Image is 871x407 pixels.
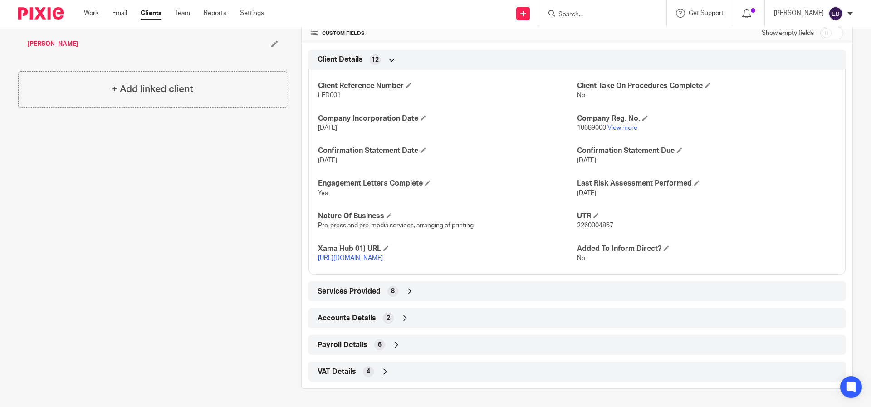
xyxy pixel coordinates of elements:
a: Team [175,9,190,18]
h4: Company Reg. No. [577,114,836,123]
span: 8 [391,287,395,296]
h4: Xama Hub 01) URL [318,244,577,254]
a: Clients [141,9,161,18]
p: [PERSON_NAME] [774,9,824,18]
h4: Company Incorporation Date [318,114,577,123]
a: Work [84,9,98,18]
span: 6 [378,340,382,349]
span: [DATE] [577,190,596,196]
h4: Confirmation Statement Due [577,146,836,156]
img: svg%3E [828,6,843,21]
span: Yes [318,190,328,196]
h4: Last Risk Assessment Performed [577,179,836,188]
span: Pre-press and pre-media services, arranging of printing [318,222,474,229]
span: 10689000 [577,125,606,131]
a: Email [112,9,127,18]
h4: Engagement Letters Complete [318,179,577,188]
a: Reports [204,9,226,18]
input: Search [558,11,639,19]
span: Get Support [689,10,724,16]
h4: CUSTOM FIELDS [311,30,577,37]
h4: + Add linked client [112,82,193,96]
span: Client Details [318,55,363,64]
label: Show empty fields [762,29,814,38]
h4: Client Take On Procedures Complete [577,81,836,91]
span: 2260304867 [577,222,613,229]
h4: Confirmation Statement Date [318,146,577,156]
h4: Added To Inform Direct? [577,244,836,254]
span: 12 [372,55,379,64]
span: 2 [387,314,390,323]
span: Payroll Details [318,340,367,350]
span: No [577,92,585,98]
a: Settings [240,9,264,18]
h4: Client Reference Number [318,81,577,91]
span: 4 [367,367,370,376]
a: [PERSON_NAME] [27,39,78,49]
span: [DATE] [577,157,596,164]
a: [URL][DOMAIN_NAME] [318,255,383,261]
span: LED001 [318,92,341,98]
span: VAT Details [318,367,356,377]
span: Accounts Details [318,314,376,323]
span: [DATE] [318,157,337,164]
span: No [577,255,585,261]
span: Services Provided [318,287,381,296]
h4: Nature Of Business [318,211,577,221]
span: [DATE] [318,125,337,131]
img: Pixie [18,7,64,20]
a: View more [607,125,637,131]
h4: UTR [577,211,836,221]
